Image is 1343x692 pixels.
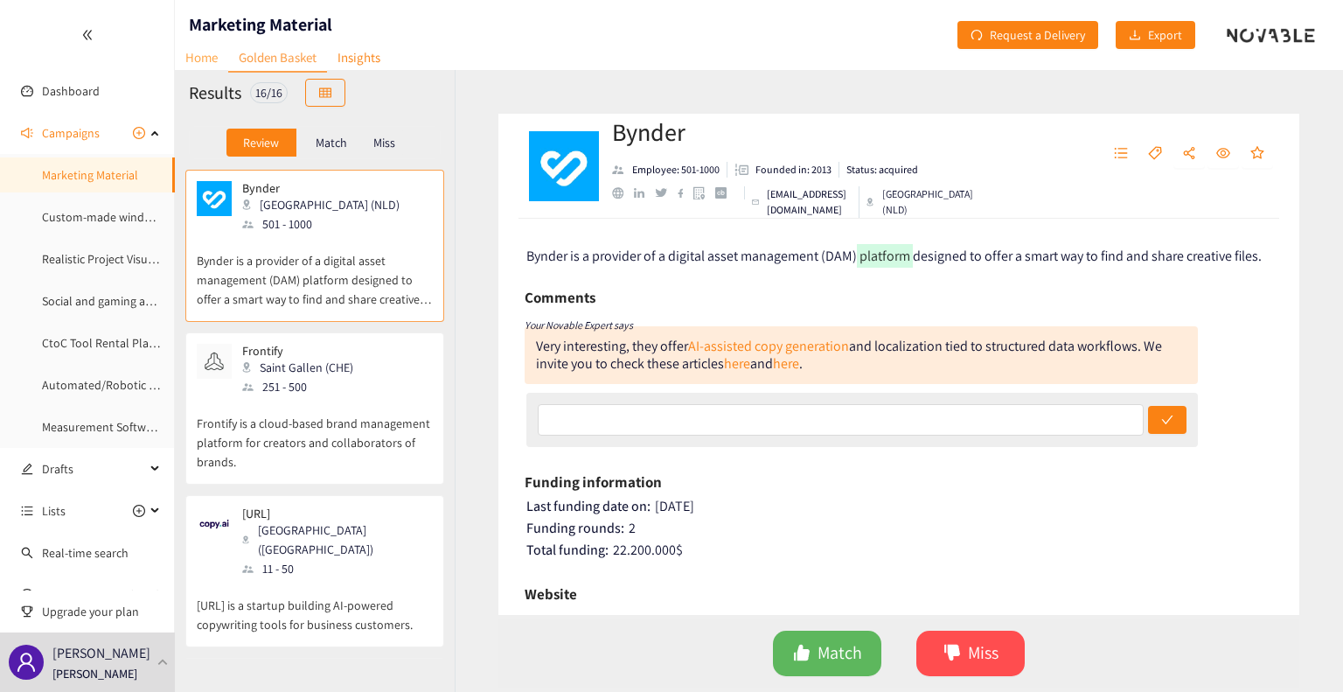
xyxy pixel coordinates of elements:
[42,115,100,150] span: Campaigns
[42,545,129,561] a: Real-time search
[724,354,750,373] a: here
[42,83,100,99] a: Dashboard
[839,162,918,178] li: Status
[727,162,839,178] li: Founded in year
[968,640,999,667] span: Miss
[1059,503,1343,692] iframe: Chat Widget
[133,127,145,139] span: plus-circle
[133,505,145,517] span: plus-circle
[612,115,964,150] h2: Bynder
[242,521,431,559] div: [GEOGRAPHIC_DATA] ([GEOGRAPHIC_DATA])
[1148,25,1182,45] span: Export
[42,493,66,528] span: Lists
[228,44,327,73] a: Golden Basket
[197,344,232,379] img: Snapshot of the company's website
[866,186,975,218] div: [GEOGRAPHIC_DATA] (NLD)
[197,578,433,634] p: [URL] is a startup building AI-powered copywriting tools for business customers.
[529,131,599,201] img: Company Logo
[242,358,364,377] div: Saint Gallen (CHE)
[857,244,913,268] mark: platform
[688,337,849,355] a: AI‑assisted copy generation
[525,469,662,495] h6: Funding information
[319,87,331,101] span: table
[526,498,1274,515] div: [DATE]
[242,195,410,214] div: [GEOGRAPHIC_DATA] (NLD)
[327,44,391,71] a: Insights
[175,44,228,71] a: Home
[42,209,233,225] a: Custom-made windows configurator
[971,29,983,43] span: redo
[527,613,658,635] span: [URL][DOMAIN_NAME]
[1182,146,1196,162] span: share-alt
[242,559,431,578] div: 11 - 50
[1116,21,1195,49] button: downloadExport
[773,354,799,373] a: here
[197,181,232,216] img: Snapshot of the company's website
[243,136,279,150] p: Review
[42,451,145,486] span: Drafts
[1114,146,1128,162] span: unordered-list
[21,463,33,475] span: edit
[42,293,297,309] a: Social and gaming application for ideation events
[42,335,178,351] a: CtoC Tool Rental Platform
[526,542,1274,559] div: 22.200.000 $
[818,640,862,667] span: Match
[990,25,1085,45] span: Request a Delivery
[943,644,961,664] span: dislike
[242,214,410,234] div: 501 - 1000
[527,610,676,638] button: [URL][DOMAIN_NAME]
[632,162,720,178] p: Employee: 501-1000
[525,284,595,311] h6: Comments
[525,581,577,607] h6: Website
[526,520,1274,537] div: 2
[1148,406,1186,434] button: check
[526,497,651,515] span: Last funding date on:
[715,187,737,199] a: crunchbase
[42,594,161,629] span: Upgrade your plan
[42,377,251,393] a: Automated/Robotic Inventory Solutions
[634,188,655,199] a: linkedin
[242,507,421,521] p: [URL]
[42,251,284,267] a: Realistic Project Visualization for Configurators
[316,136,347,150] p: Match
[526,247,857,265] span: Bynder is a provider of a digital asset management (DAM)
[242,344,353,358] p: Frontify
[755,162,832,178] p: Founded in: 2013
[793,644,811,664] span: like
[1250,146,1264,162] span: star
[1207,140,1239,168] button: eye
[42,419,163,435] a: Measurement Software
[1129,29,1141,43] span: download
[250,82,288,103] div: 16 / 16
[612,187,634,199] a: website
[957,21,1098,49] button: redoRequest a Delivery
[1105,140,1137,168] button: unordered-list
[655,188,677,197] a: twitter
[197,507,232,542] img: Snapshot of the company's website
[1161,414,1173,428] span: check
[1148,146,1162,162] span: tag
[42,167,138,183] a: Marketing Material
[525,318,633,332] i: Your Novable Expert says
[242,181,400,195] p: Bynder
[916,631,1025,676] button: dislikeMiss
[612,162,727,178] li: Employees
[1242,140,1273,168] button: star
[767,186,852,218] p: [EMAIL_ADDRESS][DOMAIN_NAME]
[1216,146,1230,162] span: eye
[678,188,694,198] a: facebook
[526,541,609,559] span: Total funding:
[242,377,364,396] div: 251 - 500
[693,186,715,199] a: google maps
[913,247,1262,265] span: designed to offer a smart way to find and share creative files.
[197,396,433,472] p: Frontify is a cloud-based brand management platform for creators and collaborators of brands.
[197,234,433,309] p: Bynder is a provider of a digital asset management (DAM) platform designed to offer a smart way t...
[189,80,241,105] h2: Results
[305,79,345,107] button: table
[526,519,624,537] span: Funding rounds:
[1173,140,1205,168] button: share-alt
[21,605,33,618] span: trophy
[1059,503,1343,692] div: Widget de chat
[373,136,395,150] p: Miss
[21,505,33,517] span: unordered-list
